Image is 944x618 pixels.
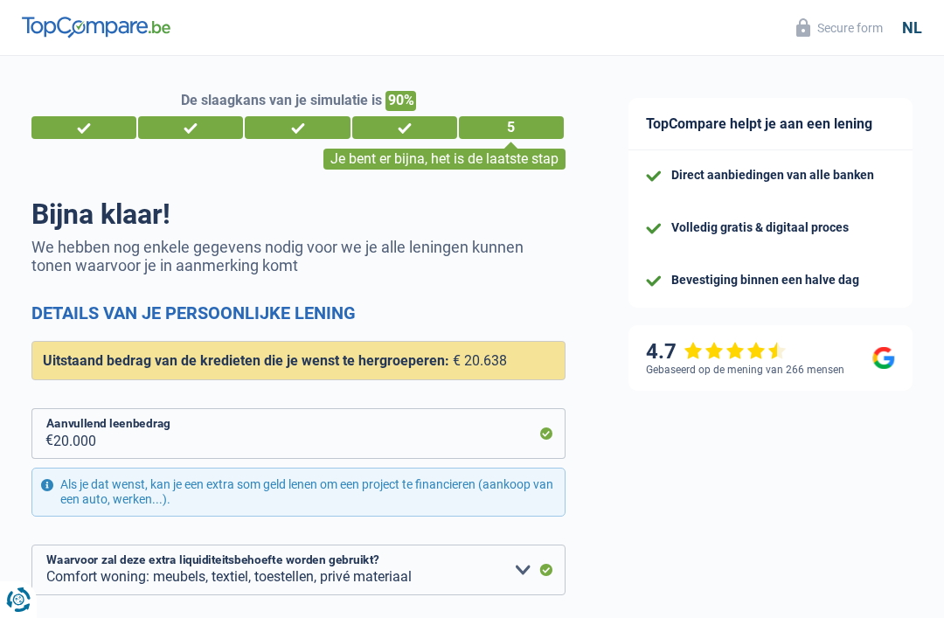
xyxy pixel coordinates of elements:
[671,273,859,288] div: Bevestiging binnen een halve dag
[31,408,53,459] span: €
[453,352,507,369] span: € 20.638
[646,364,844,376] div: Gebaseerd op de mening van 266 mensen
[43,352,449,369] span: Uitstaand bedrag van de kredieten die je wenst te hergroeperen:
[671,168,874,183] div: Direct aanbiedingen van alle banken
[31,468,566,517] div: Als je dat wenst, kan je een extra som geld lenen om een project te financieren (aankoop van een ...
[31,198,566,231] h1: Bijna klaar!
[902,18,922,38] div: nl
[31,116,136,139] div: 1
[459,116,564,139] div: 5
[138,116,243,139] div: 2
[245,116,350,139] div: 3
[352,116,457,139] div: 4
[385,91,416,111] span: 90%
[628,98,913,150] div: TopCompare helpt je aan een lening
[323,149,566,170] div: Je bent er bijna, het is de laatste stap
[646,339,787,365] div: 4.7
[181,92,382,108] span: De slaagkans van je simulatie is
[671,220,849,235] div: Volledig gratis & digitaal proces
[786,13,893,42] button: Secure form
[22,17,170,38] img: TopCompare Logo
[31,238,566,274] p: We hebben nog enkele gegevens nodig voor we je alle leningen kunnen tonen waarvoor je in aanmerki...
[31,302,566,323] h2: Details van je persoonlijke lening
